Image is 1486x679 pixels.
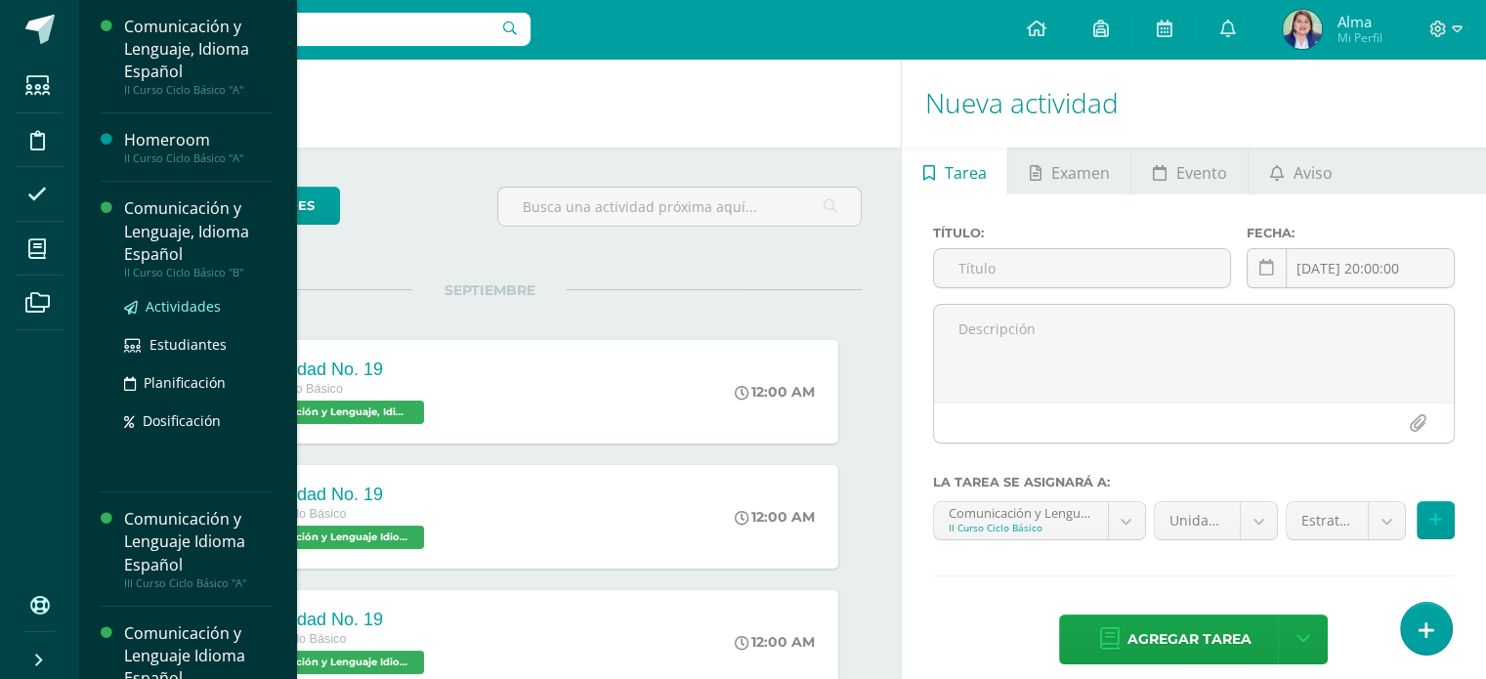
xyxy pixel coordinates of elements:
[1247,226,1455,240] label: Fecha:
[149,335,227,354] span: Estudiantes
[229,401,424,424] span: Comunicación y Lenguaje, Idioma Español 'B'
[1337,29,1381,46] span: Mi Perfil
[124,197,273,265] div: Comunicación y Lenguaje, Idioma Español
[124,129,273,165] a: HomeroomII Curso Ciclo Básico "A"
[124,508,273,589] a: Comunicación y Lenguaje Idioma EspañolIII Curso Ciclo Básico "A"
[124,576,273,590] div: III Curso Ciclo Básico "A"
[1051,149,1110,196] span: Examen
[1176,149,1227,196] span: Evento
[146,297,221,316] span: Actividades
[735,633,815,651] div: 12:00 AM
[143,411,221,430] span: Dosificación
[124,129,273,151] div: Homeroom
[949,521,1093,534] div: II Curso Ciclo Básico
[91,13,531,46] input: Busca un usuario...
[124,266,273,279] div: II Curso Ciclo Básico "B"
[1131,148,1248,194] a: Evento
[229,651,424,674] span: Comunicación y Lenguaje Idioma Español 'B'
[124,197,273,278] a: Comunicación y Lenguaje, Idioma EspañolII Curso Ciclo Básico "B"
[933,475,1455,489] label: La tarea se asignará a:
[1155,502,1278,539] a: Unidad 4
[934,249,1230,287] input: Título
[925,59,1463,148] h1: Nueva actividad
[1301,502,1353,539] span: Estrategias de lectura (10.0%)
[124,16,273,83] div: Comunicación y Lenguaje, Idioma Español
[498,188,861,226] input: Busca una actividad próxima aquí...
[1126,615,1251,663] span: Agregar tarea
[124,83,273,97] div: II Curso Ciclo Básico "A"
[1169,502,1226,539] span: Unidad 4
[1249,148,1353,194] a: Aviso
[735,383,815,401] div: 12:00 AM
[1008,148,1130,194] a: Examen
[124,16,273,97] a: Comunicación y Lenguaje, Idioma EspañolII Curso Ciclo Básico "A"
[902,148,1007,194] a: Tarea
[949,502,1093,521] div: Comunicación y Lenguaje, Idioma Español 'A'
[102,59,877,148] h1: Actividades
[1283,10,1322,49] img: 4ef993094213c5b03b2ee2ce6609450d.png
[1337,12,1381,31] span: Alma
[933,226,1231,240] label: Título:
[1294,149,1333,196] span: Aviso
[412,281,566,299] span: SEPTIEMBRE
[1287,502,1405,539] a: Estrategias de lectura (10.0%)
[124,409,273,432] a: Dosificación
[144,373,226,392] span: Planificación
[934,502,1145,539] a: Comunicación y Lenguaje, Idioma Español 'A'II Curso Ciclo Básico
[124,151,273,165] div: II Curso Ciclo Básico "A"
[735,508,815,526] div: 12:00 AM
[945,149,987,196] span: Tarea
[124,371,273,394] a: Planificación
[229,526,424,549] span: Comunicación y Lenguaje Idioma Español 'A'
[1248,249,1454,287] input: Fecha de entrega
[229,485,429,505] div: PMA Unidad No. 19
[229,610,429,630] div: PMA Unidad No. 19
[124,295,273,318] a: Actividades
[229,360,429,380] div: PMA Unidad No. 19
[124,508,273,575] div: Comunicación y Lenguaje Idioma Español
[124,333,273,356] a: Estudiantes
